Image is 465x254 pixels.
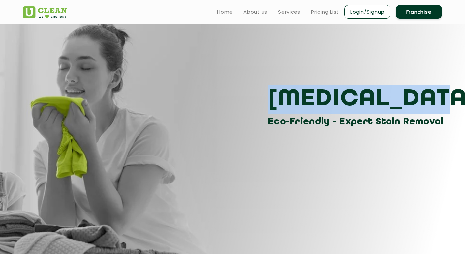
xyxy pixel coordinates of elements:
[268,114,447,129] h3: Eco-Friendly - Expert Stain Removal
[278,8,300,16] a: Services
[311,8,339,16] a: Pricing List
[344,5,390,19] a: Login/Signup
[243,8,267,16] a: About us
[217,8,233,16] a: Home
[396,5,442,19] a: Franchise
[268,85,447,114] h3: [MEDICAL_DATA]
[23,6,67,18] img: UClean Laundry and Dry Cleaning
